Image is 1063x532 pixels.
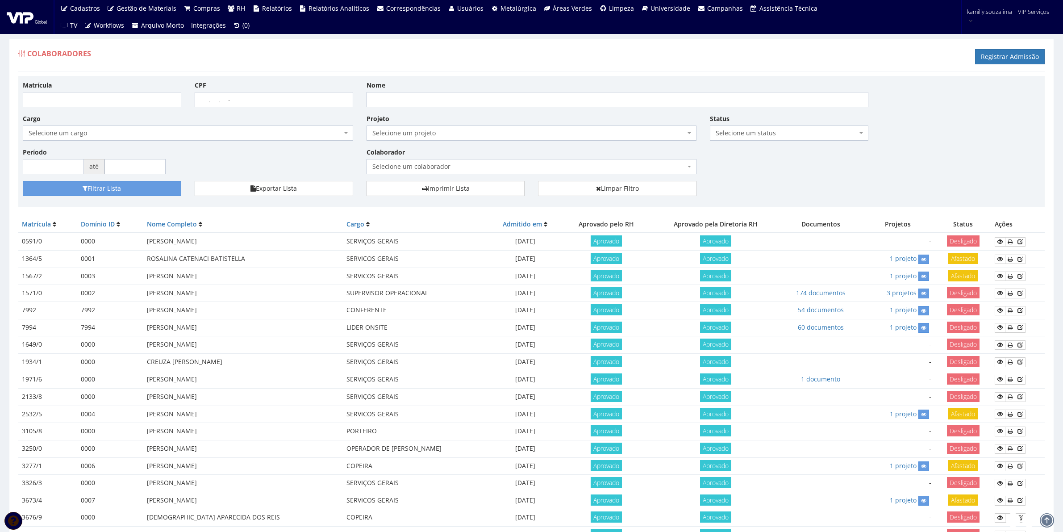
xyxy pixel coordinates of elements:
[591,425,622,436] span: Aprovado
[343,268,488,285] td: SERVICOS GERAIS
[798,323,844,331] a: 60 documentos
[77,423,143,440] td: 0000
[23,114,41,123] label: Cargo
[591,443,622,454] span: Aprovado
[143,423,343,440] td: [PERSON_NAME]
[18,353,77,371] td: 1934/1
[609,4,634,13] span: Limpeza
[861,475,935,492] td: -
[195,92,353,107] input: ___.___.___-__
[77,353,143,371] td: 0000
[77,475,143,492] td: 0000
[372,162,686,171] span: Selecione um colaborador
[975,49,1045,64] a: Registrar Admissão
[700,356,731,367] span: Aprovado
[18,268,77,285] td: 1567/2
[143,268,343,285] td: [PERSON_NAME]
[457,4,484,13] span: Usuários
[700,253,731,264] span: Aprovado
[27,49,91,59] span: Colaboradores
[367,126,697,141] span: Selecione um projeto
[77,336,143,354] td: 0000
[262,4,292,13] span: Relatórios
[143,492,343,509] td: [PERSON_NAME]
[141,21,184,29] span: Arquivo Morto
[18,406,77,423] td: 2532/5
[500,4,536,13] span: Metalúrgica
[143,440,343,457] td: [PERSON_NAME]
[70,4,100,13] span: Cadastros
[591,304,622,315] span: Aprovado
[488,509,562,527] td: [DATE]
[488,285,562,302] td: [DATE]
[780,216,861,233] th: Documentos
[57,17,81,34] a: TV
[591,235,622,247] span: Aprovado
[7,10,47,24] img: logo
[343,475,488,492] td: SERVIÇOS GERAIS
[538,181,696,196] a: Limpar Filtro
[237,4,245,13] span: RH
[707,4,743,13] span: Campanhas
[488,302,562,319] td: [DATE]
[947,425,980,436] span: Desligado
[77,233,143,250] td: 0000
[798,306,844,314] a: 54 documentos
[488,388,562,406] td: [DATE]
[948,408,978,419] span: Afastado
[18,509,77,527] td: 3676/9
[18,285,77,302] td: 1571/0
[77,285,143,302] td: 0002
[343,371,488,388] td: SERVIÇOS GERAIS
[947,304,980,315] span: Desligado
[18,233,77,250] td: 0591/0
[346,220,364,228] a: Cargo
[947,391,980,402] span: Desligado
[77,319,143,336] td: 7994
[948,270,978,281] span: Afastado
[947,443,980,454] span: Desligado
[23,81,52,90] label: Matrícula
[967,7,1049,16] span: kamilly.souzalima | VIP Serviços
[562,216,651,233] th: Aprovado pelo RH
[700,391,731,402] span: Aprovado
[143,336,343,354] td: [PERSON_NAME]
[890,323,917,331] a: 1 projeto
[948,253,978,264] span: Afastado
[23,148,47,157] label: Período
[147,220,197,228] a: Nome Completo
[23,126,353,141] span: Selecione um cargo
[591,408,622,419] span: Aprovado
[700,443,731,454] span: Aprovado
[143,371,343,388] td: [PERSON_NAME]
[591,322,622,333] span: Aprovado
[488,251,562,268] td: [DATE]
[488,233,562,250] td: [DATE]
[700,373,731,385] span: Aprovado
[700,408,731,419] span: Aprovado
[77,251,143,268] td: 0001
[143,406,343,423] td: [PERSON_NAME]
[18,492,77,509] td: 3673/4
[861,388,935,406] td: -
[94,21,124,29] span: Workflows
[947,322,980,333] span: Desligado
[81,220,115,228] a: Domínio ID
[991,216,1045,233] th: Ações
[700,304,731,315] span: Aprovado
[128,17,188,34] a: Arquivo Morto
[143,251,343,268] td: ROSALINA CATENACI BATISTELLA
[343,492,488,509] td: SERVICOS GERAIS
[343,457,488,474] td: COPEIRA
[343,440,488,457] td: OPERADOR DE [PERSON_NAME]
[947,339,980,350] span: Desligado
[861,509,935,527] td: -
[84,159,104,174] span: até
[77,268,143,285] td: 0003
[188,17,229,34] a: Integrações
[861,336,935,354] td: -
[890,272,917,280] a: 1 projeto
[700,235,731,247] span: Aprovado
[890,461,917,470] a: 1 projeto
[343,336,488,354] td: SERVIÇOS GERAIS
